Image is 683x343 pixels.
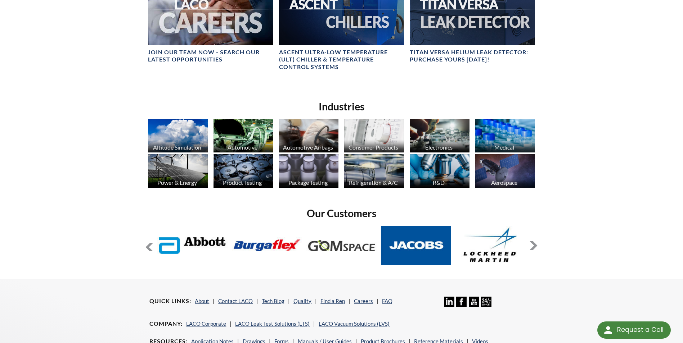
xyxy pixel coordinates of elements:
a: R&D [410,154,469,189]
div: Product Testing [212,179,273,186]
a: Contact LACO [218,298,253,304]
div: Automotive Airbags [278,144,338,151]
img: industry_Electronics_670x376.jpg [410,119,469,152]
a: LACO Corporate [186,320,226,327]
a: Refrigeration & A/C [344,154,404,189]
a: Quality [293,298,311,304]
h4: Ascent Ultra-Low Temperature (ULT) Chiller & Temperature Control Systems [279,49,404,71]
div: Refrigeration & A/C [343,179,403,186]
a: Aerospace [475,154,535,189]
img: round button [602,324,614,336]
a: Tech Blog [262,298,284,304]
a: LACO Vacuum Solutions (LVS) [319,320,390,327]
img: industry_HVAC_670x376.jpg [344,154,404,188]
img: Lockheed-Martin.jpg [455,226,526,265]
h4: TITAN VERSA Helium Leak Detector: Purchase Yours [DATE]! [410,49,535,64]
img: Jacobs.jpg [381,226,451,265]
img: industry_Auto-Airbag_670x376.jpg [279,119,339,152]
div: Aerospace [474,179,534,186]
h4: Join our team now - SEARCH OUR LATEST OPPORTUNITIES [148,49,273,64]
img: Abbott-Labs.jpg [157,226,228,265]
img: industry_Power-2_670x376.jpg [148,154,208,188]
img: industry_Automotive_670x376.jpg [214,119,273,152]
a: Power & Energy [148,154,208,189]
img: industry_R_D_670x376.jpg [410,154,469,188]
img: 24/7 Support Icon [481,297,491,307]
a: Altitude Simulation [148,119,208,154]
img: industry_ProductTesting_670x376.jpg [214,154,273,188]
img: industry_Consumer_670x376.jpg [344,119,404,152]
h2: Our Customers [145,207,538,220]
a: Product Testing [214,154,273,189]
a: Automotive [214,119,273,154]
div: R&D [409,179,469,186]
a: Consumer Products [344,119,404,154]
img: industry_AltitudeSim_670x376.jpg [148,119,208,152]
img: Artboard_1.jpg [475,154,535,188]
div: Consumer Products [343,144,403,151]
a: About [195,298,209,304]
div: Package Testing [278,179,338,186]
div: Request a Call [617,321,664,338]
div: Electronics [409,144,469,151]
a: LACO Leak Test Solutions (LTS) [235,320,310,327]
img: GOM-Space.jpg [306,226,377,265]
div: Medical [474,144,534,151]
img: Burgaflex.jpg [232,226,302,265]
div: Automotive [212,144,273,151]
h2: Industries [145,100,538,113]
a: Automotive Airbags [279,119,339,154]
img: industry_Package_670x376.jpg [279,154,339,188]
a: Electronics [410,119,469,154]
div: Altitude Simulation [147,144,207,151]
a: 24/7 Support [481,302,491,308]
a: Find a Rep [320,298,345,304]
img: industry_Medical_670x376.jpg [475,119,535,152]
a: FAQ [382,298,392,304]
h4: Quick Links [149,297,191,305]
div: Power & Energy [147,179,207,186]
a: Careers [354,298,373,304]
div: Request a Call [597,321,671,339]
h4: Company [149,320,183,328]
a: Medical [475,119,535,154]
a: Package Testing [279,154,339,189]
